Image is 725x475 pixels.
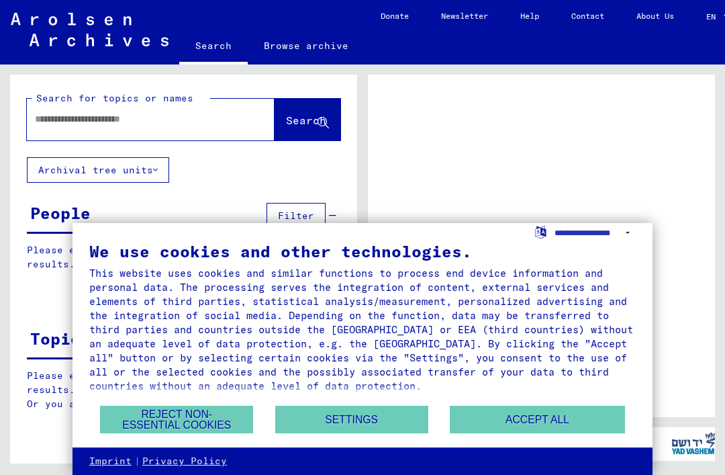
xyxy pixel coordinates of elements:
button: Reject non-essential cookies [100,406,253,433]
div: We use cookies and other technologies. [89,243,636,259]
span: Filter [278,210,314,222]
div: This website uses cookies and similar functions to process end device information and personal da... [89,266,636,393]
a: Search [179,30,248,64]
a: Imprint [89,455,132,468]
a: Privacy Policy [142,455,227,468]
button: Search [275,99,340,140]
button: Settings [275,406,428,433]
span: EN [706,12,721,21]
p: Please enter a search term or set filters to get results. [27,243,340,271]
button: Archival tree units [27,157,169,183]
img: yv_logo.png [669,427,719,460]
a: Browse archive [248,30,365,62]
span: Search [286,114,326,127]
div: Topics [30,327,91,351]
div: People [30,201,91,225]
p: Please enter a search term or set filters to get results. Or you also can browse the manually. [27,369,340,411]
mat-label: Search for topics or names [36,92,193,104]
img: Arolsen_neg.svg [11,13,168,46]
button: Filter [267,203,326,228]
button: Accept all [450,406,624,433]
